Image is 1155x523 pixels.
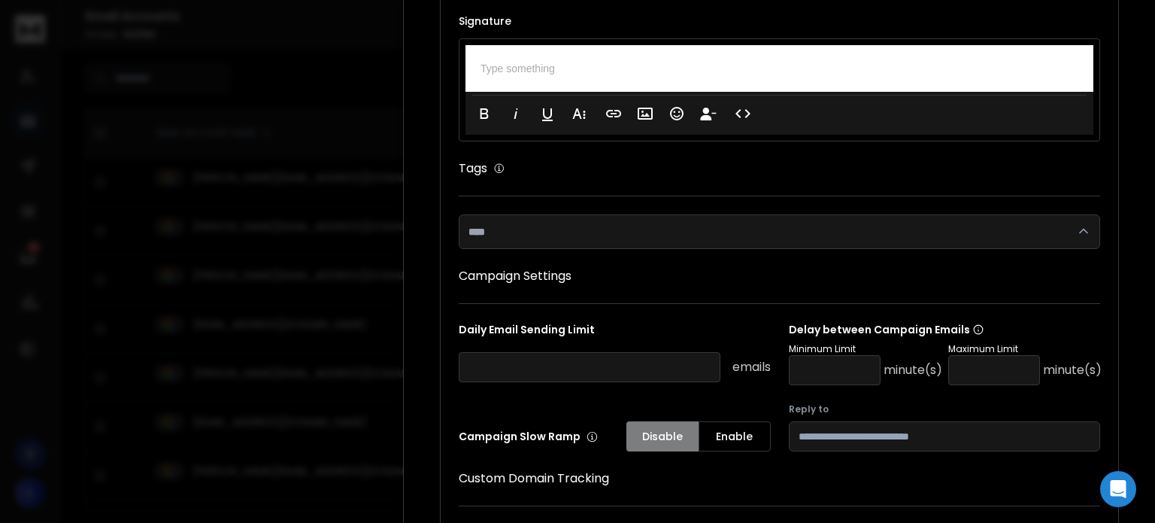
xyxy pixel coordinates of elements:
[948,343,1102,355] p: Maximum Limit
[732,358,771,376] p: emails
[533,99,562,129] button: Underline (Ctrl+U)
[470,99,499,129] button: Bold (Ctrl+B)
[789,322,1102,337] p: Delay between Campaign Emails
[626,421,699,452] button: Disable
[459,322,771,343] p: Daily Email Sending Limit
[1043,361,1102,379] p: minute(s)
[459,429,598,444] p: Campaign Slow Ramp
[694,99,723,129] button: Insert Unsubscribe Link
[884,361,942,379] p: minute(s)
[729,99,757,129] button: Code View
[662,99,691,129] button: Emoticons
[459,160,487,178] h1: Tags
[599,99,628,129] button: Insert Link (Ctrl+K)
[565,99,593,129] button: More Text
[459,267,1100,285] h1: Campaign Settings
[789,343,942,355] p: Minimum Limit
[699,421,771,452] button: Enable
[459,470,1100,488] h1: Custom Domain Tracking
[789,403,1101,415] label: Reply to
[631,99,659,129] button: Insert Image (Ctrl+P)
[459,16,1100,26] label: Signature
[502,99,530,129] button: Italic (Ctrl+I)
[1100,471,1136,507] div: Open Intercom Messenger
